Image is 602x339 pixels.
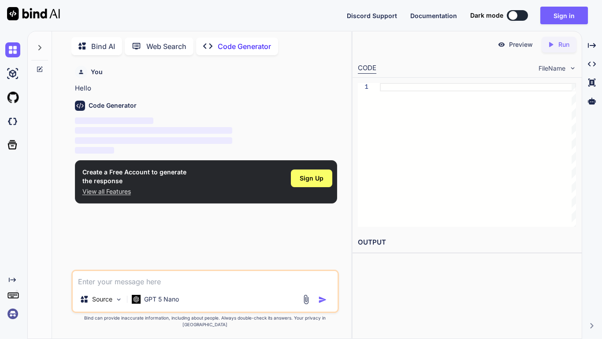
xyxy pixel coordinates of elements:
p: Bind can provide inaccurate information, including about people. Always double-check its answers.... [71,315,339,328]
span: Documentation [410,12,457,19]
span: Discord Support [347,12,397,19]
span: Sign Up [300,174,323,183]
span: ‌ [75,117,154,124]
img: darkCloudIdeIcon [5,114,20,129]
img: signin [5,306,20,321]
h1: Create a Free Account to generate the response [82,168,186,185]
img: GPT 5 Nano [132,295,141,303]
span: ‌ [75,127,232,134]
p: Source [92,295,112,304]
p: Bind AI [91,41,115,52]
span: ‌ [75,147,114,154]
p: Preview [509,40,533,49]
span: ‌ [75,137,232,144]
img: chat [5,42,20,57]
p: Run [558,40,569,49]
p: Hello [75,83,337,94]
button: Documentation [410,11,457,20]
span: Dark mode [470,11,503,20]
div: 1 [358,83,368,91]
img: preview [498,41,505,49]
img: Pick Models [115,296,123,303]
button: Sign in [540,7,588,24]
img: chevron down [569,64,576,72]
p: GPT 5 Nano [144,295,179,304]
img: githubLight [5,90,20,105]
h2: OUTPUT [353,232,582,253]
button: Discord Support [347,11,397,20]
p: View all Features [82,187,186,196]
p: Code Generator [218,41,271,52]
span: FileName [539,64,565,73]
h6: You [91,68,103,76]
img: icon [318,295,327,304]
p: Web Search [146,41,186,52]
img: Bind AI [7,7,60,20]
h6: Code Generator [89,101,137,110]
img: ai-studio [5,66,20,81]
div: CODE [358,63,376,74]
img: attachment [301,294,311,305]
